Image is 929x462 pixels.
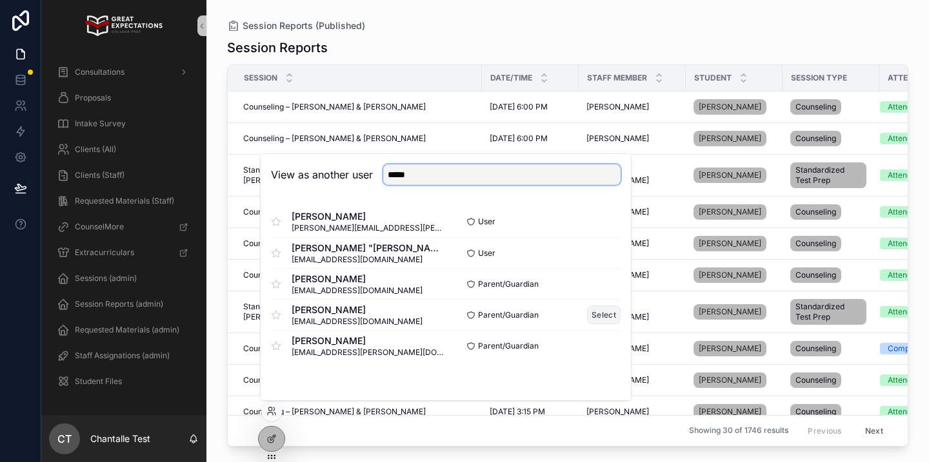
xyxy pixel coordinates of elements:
[227,39,328,57] h1: Session Reports
[243,302,474,322] a: Standardized Test Prep – [US_STATE][PERSON_NAME] & [PERSON_NAME]
[243,207,474,217] a: Counseling – [PERSON_NAME] & [PERSON_NAME]
[587,73,647,83] span: Staff Member
[795,407,836,417] span: Counseling
[790,338,872,359] a: Counseling
[478,341,539,351] span: Parent/Guardian
[888,374,921,386] div: Attended
[694,404,766,419] a: [PERSON_NAME]
[243,133,426,144] span: Counseling – [PERSON_NAME] & [PERSON_NAME]
[478,248,495,258] span: User
[694,370,775,390] a: [PERSON_NAME]
[694,73,732,83] span: Student
[292,255,446,265] span: [EMAIL_ADDRESS][DOMAIN_NAME]
[888,269,921,281] div: Attended
[243,238,426,249] span: Counseling – [PERSON_NAME] & [PERSON_NAME]
[478,217,495,227] span: User
[75,196,174,206] span: Requested Materials (Staff)
[586,407,678,417] a: [PERSON_NAME]
[490,407,571,417] a: [DATE] 3:15 PM
[586,133,649,144] span: [PERSON_NAME]
[490,73,532,83] span: Date/Time
[243,102,426,112] span: Counseling – [PERSON_NAME] & [PERSON_NAME]
[243,375,474,385] a: Counseling – [PERSON_NAME] & [PERSON_NAME]
[490,102,571,112] a: [DATE] 6:00 PM
[586,165,678,186] span: [US_STATE][PERSON_NAME]
[49,189,199,213] a: Requested Materials (Staff)
[243,133,474,144] a: Counseling – [PERSON_NAME] & [PERSON_NAME]
[694,372,766,388] a: [PERSON_NAME]
[790,202,872,222] a: Counseling
[795,165,861,186] span: Standardized Test Prep
[243,407,474,417] a: Counseling – [PERSON_NAME] & [PERSON_NAME]
[694,341,766,356] a: [PERSON_NAME]
[790,265,872,285] a: Counseling
[490,133,571,144] a: [DATE] 6:00 PM
[75,119,126,129] span: Intake Survey
[790,296,872,327] a: Standardized Test Prep
[699,207,761,217] span: [PERSON_NAME]
[888,101,921,113] div: Attended
[888,306,921,318] div: Attended
[75,170,125,180] span: Clients (Staff)
[292,273,423,285] span: [PERSON_NAME]
[49,370,199,393] a: Student Files
[586,302,678,322] a: [US_STATE][PERSON_NAME]
[243,207,426,217] span: Counseling – [PERSON_NAME] & [PERSON_NAME]
[243,343,426,354] span: Counseling – [PERSON_NAME] & [PERSON_NAME]
[586,343,678,354] a: [PERSON_NAME]
[75,144,116,155] span: Clients (All)
[694,202,775,222] a: [PERSON_NAME]
[694,165,775,186] a: [PERSON_NAME]
[694,131,766,146] a: [PERSON_NAME]
[586,407,649,417] span: [PERSON_NAME]
[795,302,861,322] span: Standardized Test Prep
[586,102,678,112] a: [PERSON_NAME]
[699,102,761,112] span: [PERSON_NAME]
[227,19,365,32] a: Session Reports (Published)
[292,347,446,358] span: [EMAIL_ADDRESS][PERSON_NAME][DOMAIN_NAME]
[243,375,426,385] span: Counseling – [PERSON_NAME] & [PERSON_NAME]
[49,164,199,187] a: Clients (Staff)
[888,343,919,354] div: Comped
[243,270,426,280] span: Counseling – [PERSON_NAME] & [PERSON_NAME]
[292,210,446,223] span: [PERSON_NAME]
[586,133,678,144] a: [PERSON_NAME]
[790,401,872,422] a: Counseling
[49,344,199,367] a: Staff Assignations (admin)
[586,102,649,112] span: [PERSON_NAME]
[694,204,766,220] a: [PERSON_NAME]
[292,303,423,316] span: [PERSON_NAME]
[292,242,446,255] span: [PERSON_NAME] "[PERSON_NAME]" [PERSON_NAME]
[478,310,539,320] span: Parent/Guardian
[699,307,761,317] span: [PERSON_NAME]
[694,97,775,117] a: [PERSON_NAME]
[790,160,872,191] a: Standardized Test Prep
[699,170,761,180] span: [PERSON_NAME]
[57,431,72,447] span: CT
[49,86,199,110] a: Proposals
[75,273,137,284] span: Sessions (admin)
[694,236,766,251] a: [PERSON_NAME]
[271,167,373,182] h2: View as another user
[75,376,122,387] span: Student Files
[49,318,199,342] a: Requested Materials (admin)
[586,238,678,249] a: [PERSON_NAME]
[587,305,621,324] button: Select
[795,375,836,385] span: Counseling
[292,223,446,233] span: [PERSON_NAME][EMAIL_ADDRESS][PERSON_NAME][DOMAIN_NAME]
[243,165,474,186] a: Standardized Test Prep – [US_STATE][PERSON_NAME] & [PERSON_NAME]
[856,421,892,441] button: Next
[292,334,446,347] span: [PERSON_NAME]
[244,73,277,83] span: Session
[243,238,474,249] a: Counseling – [PERSON_NAME] & [PERSON_NAME]
[75,247,134,258] span: Extracurriculars
[888,406,921,418] div: Attended
[790,370,872,390] a: Counseling
[85,15,162,36] img: App logo
[694,302,775,322] a: [PERSON_NAME]
[888,169,921,181] div: Attended
[243,19,365,32] span: Session Reports (Published)
[795,102,836,112] span: Counseling
[243,407,426,417] span: Counseling – [PERSON_NAME] & [PERSON_NAME]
